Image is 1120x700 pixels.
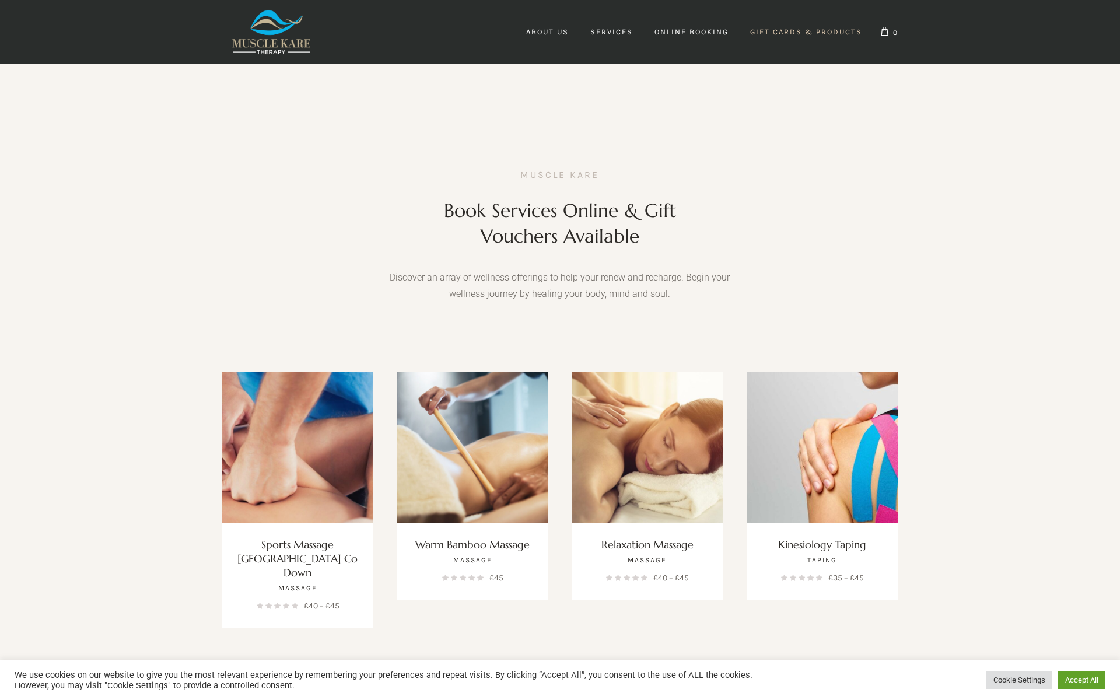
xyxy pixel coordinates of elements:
[325,601,339,611] bdi: 45
[628,556,667,564] a: Massage
[516,20,579,44] a: About Us
[590,27,633,36] span: Services
[675,573,689,583] bdi: 45
[747,372,898,523] img: Kinesiology Taping
[572,372,723,523] img: Relaxation Massage
[780,575,823,582] div: Rated 0 out of 5
[986,671,1052,689] a: Cookie Settings
[1058,671,1105,689] a: Accept All
[304,599,309,613] span: £
[669,573,673,583] span: –
[580,20,643,44] a: Services
[601,538,694,551] a: Relaxation Massage
[828,573,842,583] bdi: 35
[390,272,730,299] span: Discover an array of wellness offerings to help your renew and recharge. Begin your wellness jour...
[419,198,701,249] h2: Book Services Online & Gift Vouchers Available
[442,575,484,582] div: Rated 0 out of 5
[654,27,729,36] span: Online Booking
[750,27,862,36] span: Gift Cards & Products
[675,571,680,585] span: £
[222,372,373,523] img: Sports Massage Bangor Co Down
[278,584,317,592] a: Massage
[453,556,492,564] a: Massage
[489,571,494,585] span: £
[397,372,548,523] img: Warm Bamboo Massage
[844,573,848,583] span: –
[653,573,667,583] bdi: 40
[828,571,833,585] span: £
[807,556,837,564] a: Taping
[520,167,599,183] h4: Muscle Kare
[237,538,358,579] a: Sports Massage [GEOGRAPHIC_DATA] Co Down
[320,601,324,611] span: –
[526,27,569,36] span: About Us
[778,538,866,551] a: Kinesiology Taping
[850,571,855,585] span: £
[325,599,330,613] span: £
[304,601,318,611] bdi: 40
[740,20,873,44] a: Gift Cards & Products
[850,573,864,583] bdi: 45
[256,603,299,610] div: Rated 0 out of 5
[415,538,530,551] a: Warm Bamboo Massage
[644,20,739,44] a: Online Booking
[15,670,778,691] div: We use cookies on our website to give you the most relevant experience by remembering your prefer...
[489,573,503,583] bdi: 45
[605,575,648,582] div: Rated 0 out of 5
[653,571,658,585] span: £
